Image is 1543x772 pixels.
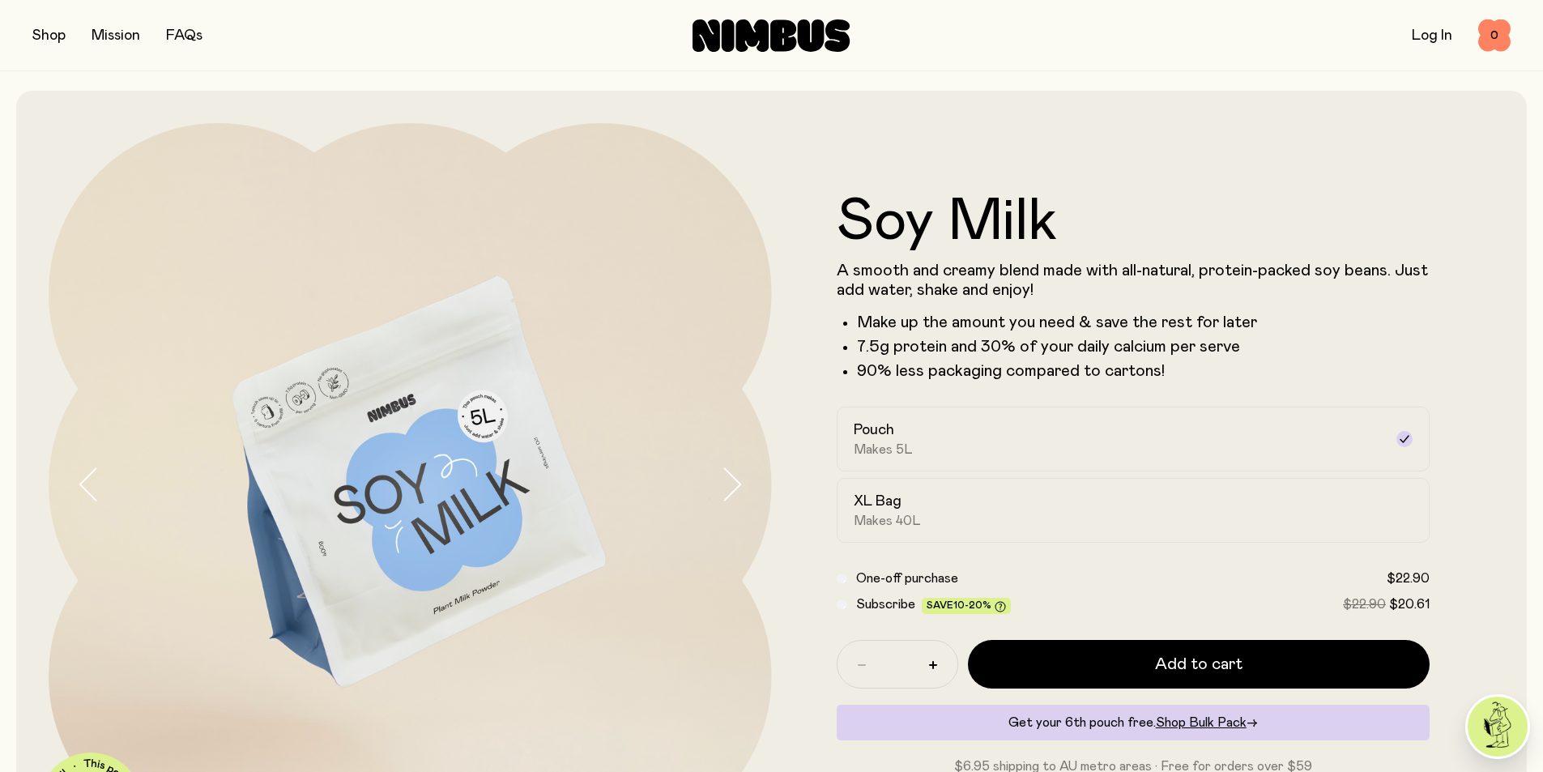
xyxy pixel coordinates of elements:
li: Make up the amount you need & save the rest for later [857,313,1430,332]
span: $20.61 [1389,598,1430,611]
h2: Pouch [854,420,894,440]
span: Add to cart [1155,653,1242,676]
span: Shop Bulk Pack [1156,716,1247,729]
div: Get your 6th pouch free. [837,705,1430,740]
a: Mission [92,28,140,43]
span: Makes 5L [854,441,913,458]
h2: XL Bag [854,492,902,511]
span: $22.90 [1387,572,1430,585]
button: Add to cart [968,640,1430,689]
span: 10-20% [953,600,991,610]
a: Shop Bulk Pack→ [1156,716,1258,729]
span: Save [927,600,1006,612]
img: agent [1468,697,1528,757]
li: 7.5g protein and 30% of your daily calcium per serve [857,337,1430,356]
a: FAQs [166,28,202,43]
h1: Soy Milk [837,193,1430,251]
button: 0 [1478,19,1511,52]
span: Subscribe [856,598,915,611]
span: One-off purchase [856,572,958,585]
span: Makes 40L [854,513,921,529]
a: Log In [1412,28,1452,43]
p: 90% less packaging compared to cartons! [857,361,1430,381]
p: A smooth and creamy blend made with all-natural, protein-packed soy beans. Just add water, shake ... [837,261,1430,300]
span: $22.90 [1343,598,1386,611]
